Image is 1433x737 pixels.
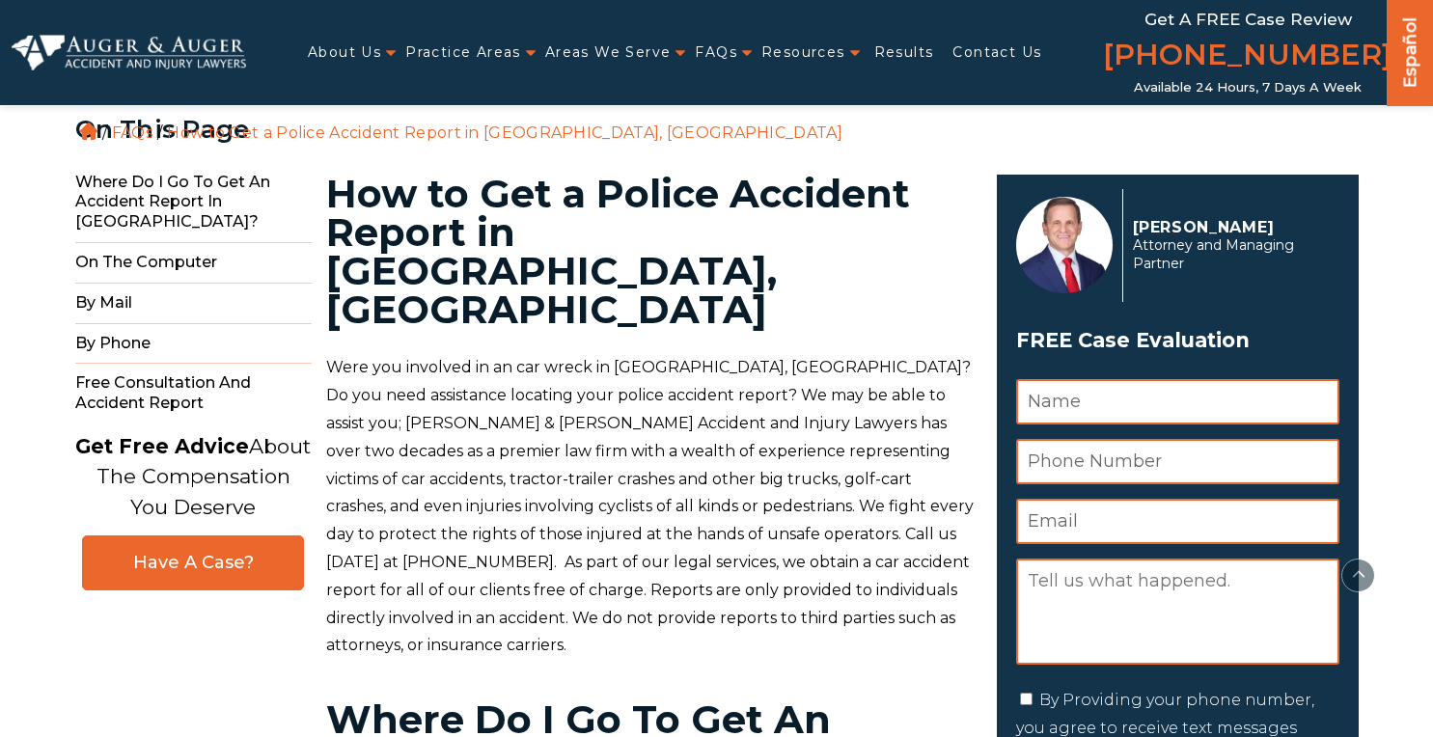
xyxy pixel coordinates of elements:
input: Phone Number [1016,439,1339,484]
strong: Get Free Advice [75,434,249,458]
p: [PERSON_NAME] [1133,218,1329,236]
span: Get a FREE Case Review [1144,10,1352,29]
h1: How to Get a Police Accident Report in [GEOGRAPHIC_DATA], [GEOGRAPHIC_DATA] [326,175,974,329]
span: Available 24 Hours, 7 Days a Week [1134,80,1362,96]
a: Home [80,123,97,140]
span: By Mail [75,284,312,324]
img: Herbert Auger [1016,197,1113,293]
span: Free Consultation and Accident Report [75,364,312,423]
a: FAQs [695,33,737,72]
a: Contact Us [952,33,1041,72]
input: Email [1016,499,1339,544]
a: FAQs [112,123,152,142]
p: About The Compensation You Deserve [75,431,311,523]
button: scroll to up [1341,559,1375,592]
a: Results [874,33,934,72]
a: Resources [761,33,845,72]
span: By Phone [75,324,312,365]
span: Attorney and Managing Partner [1133,236,1329,273]
span: On The Computer [75,243,312,284]
li: How to Get a Police Accident Report in [GEOGRAPHIC_DATA], [GEOGRAPHIC_DATA] [162,123,847,142]
a: [PHONE_NUMBER] [1103,34,1392,80]
a: About Us [308,33,381,72]
h3: FREE Case Evaluation [1016,322,1339,359]
span: Have A Case? [102,552,284,574]
img: Auger & Auger Accident and Injury Lawyers Logo [12,35,246,70]
a: Have A Case? [82,535,304,590]
a: Areas We Serve [545,33,672,72]
span: Were you involved in an car wreck in [GEOGRAPHIC_DATA], [GEOGRAPHIC_DATA]? Do you need assistance... [326,358,974,654]
span: Where Do I Go to Get an Accident Report in [GEOGRAPHIC_DATA]? [75,163,312,243]
input: Name [1016,379,1339,424]
a: Practice Areas [405,33,521,72]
